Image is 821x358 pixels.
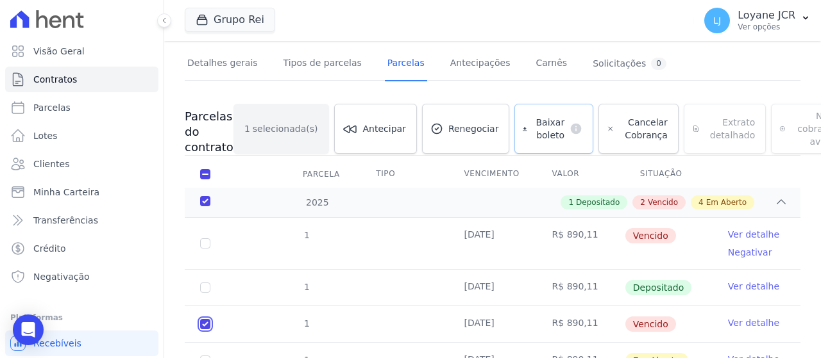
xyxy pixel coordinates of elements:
td: [DATE] [448,270,536,305]
a: Solicitações0 [590,47,669,81]
span: 1 [303,282,310,292]
div: Parcela [287,161,355,187]
a: Renegociar [422,104,510,154]
span: 1 [303,318,310,329]
span: Em Aberto [706,197,747,208]
td: R$ 890,11 [537,270,625,305]
a: Clientes [5,151,158,177]
span: Transferências [33,214,98,227]
div: Open Intercom Messenger [13,314,44,345]
p: Loyane JCR [738,9,795,22]
span: Negativação [33,270,90,283]
a: Tipos de parcelas [281,47,364,81]
a: Negativação [5,264,158,289]
span: Renegociar [448,122,499,135]
input: default [200,319,210,329]
button: Grupo Rei [185,8,275,32]
span: LJ [713,16,721,25]
span: Cancelar Cobrança [620,116,668,142]
th: Situação [625,161,713,188]
td: [DATE] [448,306,536,342]
span: Vencido [625,316,676,332]
a: Antecipar [334,104,417,154]
th: Valor [537,161,625,188]
a: Ver detalhe [728,280,779,293]
span: 1 [303,230,310,240]
span: Depositado [576,197,620,208]
div: Plataformas [10,310,153,325]
td: R$ 890,11 [537,218,625,269]
span: 1 [568,197,573,208]
th: Tipo [360,161,448,188]
span: Visão Geral [33,45,85,58]
a: Ver detalhe [728,316,779,329]
a: Parcelas [385,47,427,81]
th: Vencimento [448,161,536,188]
span: 1 [244,122,250,135]
a: Crédito [5,236,158,261]
span: Contratos [33,73,77,86]
a: Transferências [5,207,158,233]
a: Detalhes gerais [185,47,260,81]
a: Baixar boleto [514,104,593,154]
input: default [200,238,210,248]
button: LJ Loyane JCR Ver opções [694,3,821,38]
a: Parcelas [5,95,158,120]
span: selecionada(s) [253,122,318,135]
a: Recebíveis [5,330,158,356]
a: Carnês [533,47,570,81]
a: Lotes [5,123,158,149]
span: Depositado [625,280,692,295]
td: R$ 890,11 [537,306,625,342]
span: Minha Carteira [33,186,99,199]
a: Cancelar Cobrança [598,104,679,154]
span: Vencido [648,197,678,208]
span: Lotes [33,129,58,142]
a: Negativar [728,247,772,257]
span: 4 [698,197,704,208]
a: Antecipações [448,47,513,81]
td: [DATE] [448,218,536,269]
h3: Parcelas do contrato [185,109,233,155]
span: Parcelas [33,101,71,114]
span: Recebíveis [33,337,81,350]
div: Solicitações [593,58,666,70]
a: Minha Carteira [5,179,158,205]
span: Antecipar [363,122,406,135]
p: Ver opções [738,22,795,32]
a: Contratos [5,67,158,92]
span: 2 [640,197,645,208]
span: Crédito [33,242,66,255]
span: Vencido [625,228,676,243]
span: Clientes [33,158,69,170]
a: Visão Geral [5,38,158,64]
div: 0 [651,58,666,70]
a: Ver detalhe [728,228,779,241]
span: Baixar boleto [532,116,564,142]
input: Só é possível selecionar pagamentos em aberto [200,282,210,293]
